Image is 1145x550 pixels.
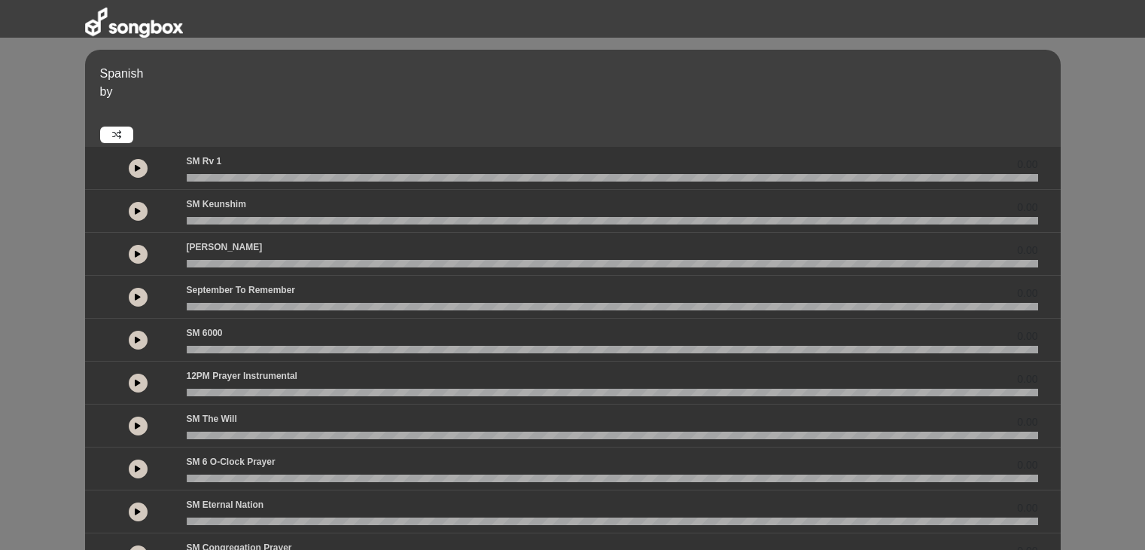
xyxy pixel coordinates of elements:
[187,326,223,340] p: SM 6000
[187,498,264,512] p: SM Eternal Nation
[1017,200,1037,215] span: 0.00
[187,154,222,168] p: SM Rv 1
[1017,414,1037,430] span: 0.00
[187,369,297,383] p: 12PM Prayer Instrumental
[100,65,1057,83] p: Spanish
[1017,328,1037,344] span: 0.00
[1017,286,1037,301] span: 0.00
[1017,500,1037,516] span: 0.00
[187,197,246,211] p: SM Keunshim
[85,8,183,38] img: songbox-logo-white.png
[187,240,263,254] p: [PERSON_NAME]
[1017,157,1037,173] span: 0.00
[1017,457,1037,473] span: 0.00
[1017,371,1037,387] span: 0.00
[1017,243,1037,258] span: 0.00
[100,85,113,98] span: by
[187,455,276,469] p: SM 6 o-clock prayer
[187,283,296,297] p: September to Remember
[187,412,237,426] p: SM The Will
